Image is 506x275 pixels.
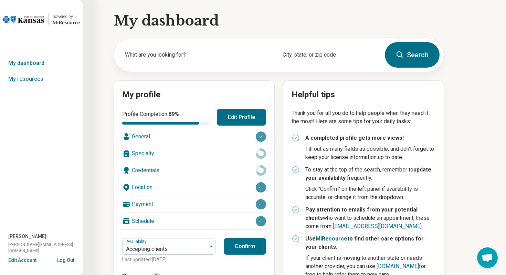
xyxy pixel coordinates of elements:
[305,185,435,202] p: Click "Confirm" on the left panel if availability is accurate, or change it from the dropdown.
[126,239,148,244] label: Availability
[292,109,435,126] p: Thank you for all you do to help people when they need it the most! Here are some tips for your d...
[122,256,215,263] p: Last updated: [DATE]
[217,109,266,126] button: Edit Profile
[305,135,404,141] strong: A completed profile gets more views!
[305,166,431,181] strong: update your availability
[3,11,44,28] img: Blue Cross Blue Shield Kansas
[333,223,422,229] a: [EMAIL_ADDRESS][DOMAIN_NAME]
[114,11,444,30] h1: My dashboard
[122,162,266,179] div: Credentials
[292,89,435,101] h2: Helpful tips
[377,263,419,269] a: [DOMAIN_NAME]
[305,206,418,221] strong: Pay attention to emails from your potential clients
[122,179,266,196] div: Location
[122,110,209,125] div: Profile Completion:
[316,235,347,242] a: MiResource
[122,196,266,213] div: Payment
[305,166,435,182] p: To stay at the top of the search, remember to frequently.
[57,257,74,262] button: Log Out
[8,233,46,240] span: [PERSON_NAME]
[224,238,266,255] button: Confirm
[305,235,424,250] strong: Use to find other care options for your clients.
[385,42,440,68] button: Search
[122,128,266,145] div: General
[477,247,498,268] div: Open chat
[122,213,266,229] div: Schedule
[3,11,80,28] a: Blue Cross Blue Shield Kansaspowered by
[8,257,36,264] button: Edit Account
[122,89,266,101] h2: My profile
[53,13,80,20] div: powered by
[305,145,435,161] p: Fill out as many fields as possible, and don't forget to keep your license information up to date.
[122,145,266,162] div: Specialty
[168,111,179,117] span: 89 %
[125,51,266,59] label: What are you looking for?
[8,242,83,254] span: [PERSON_NAME][EMAIL_ADDRESS][DOMAIN_NAME]
[305,206,435,230] p: who want to schedule an appointment, these come from .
